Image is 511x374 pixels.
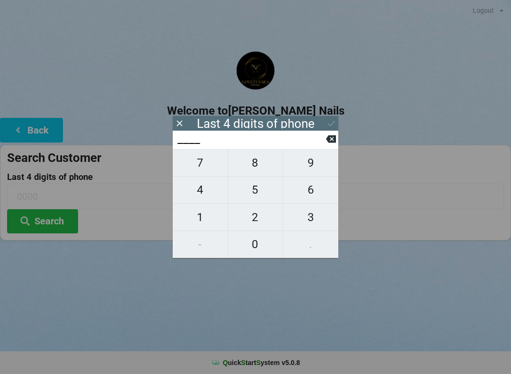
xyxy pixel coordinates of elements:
[283,180,338,200] span: 6
[228,207,283,227] span: 2
[228,204,283,231] button: 2
[228,234,283,254] span: 0
[228,231,283,258] button: 0
[283,207,338,227] span: 3
[228,177,283,204] button: 5
[283,177,338,204] button: 6
[283,153,338,173] span: 9
[173,153,228,173] span: 7
[173,207,228,227] span: 1
[173,149,228,177] button: 7
[173,180,228,200] span: 4
[173,177,228,204] button: 4
[197,119,315,128] div: Last 4 digits of phone
[228,149,283,177] button: 8
[173,204,228,231] button: 1
[228,153,283,173] span: 8
[283,204,338,231] button: 3
[228,180,283,200] span: 5
[283,149,338,177] button: 9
